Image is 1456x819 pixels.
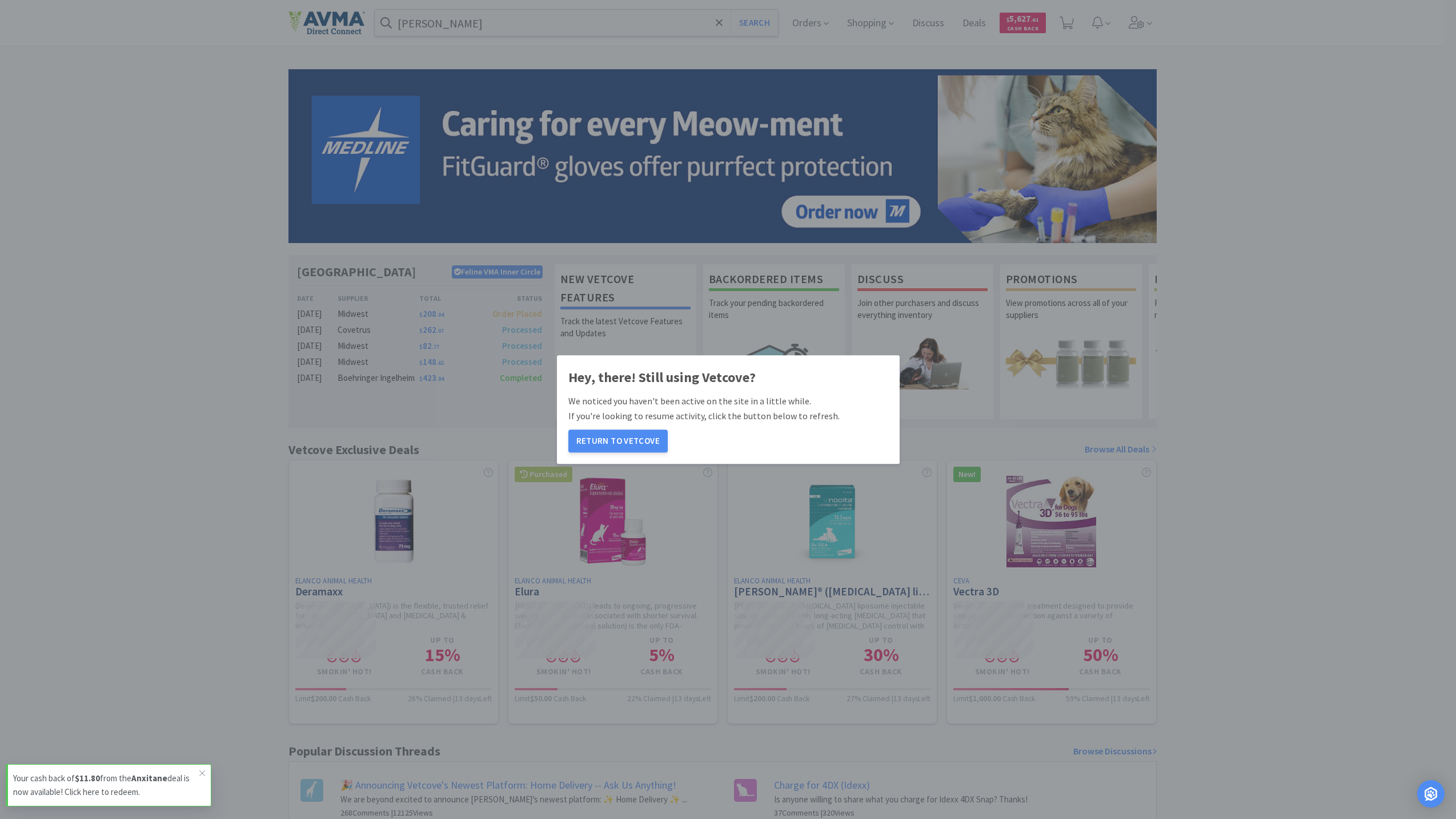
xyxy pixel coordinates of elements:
p: We noticed you haven't been active on the site in a little while. If you're looking to resume act... [568,395,888,424]
h1: Hey, there! Still using Vetcove? [568,367,888,388]
button: Return to Vetcove [568,430,668,452]
div: Open Intercom Messenger [1417,780,1445,808]
p: Your cash back of from the deal is now available! Click here to redeem. [13,772,199,799]
strong: Anxitane [131,773,167,784]
strong: $11.80 [75,773,100,784]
